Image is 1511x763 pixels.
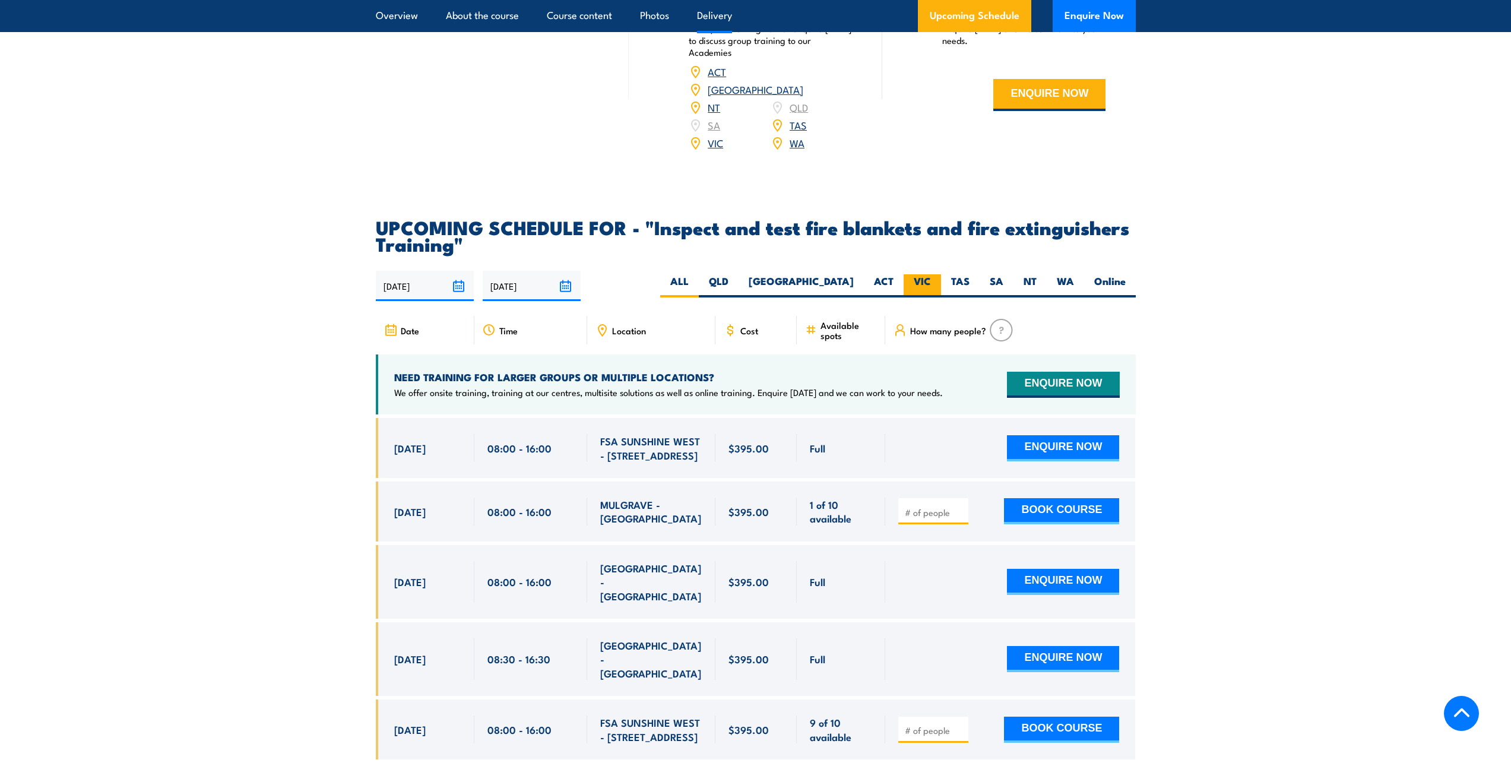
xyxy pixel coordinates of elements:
input: To date [483,271,581,301]
h2: UPCOMING SCHEDULE FOR - "Inspect and test fire blankets and fire extinguishers Training" [376,219,1136,252]
span: [DATE] [394,652,426,666]
span: Full [810,652,825,666]
span: 08:00 - 16:00 [487,441,552,455]
a: VIC [708,135,723,150]
a: [GEOGRAPHIC_DATA] [708,82,803,96]
button: ENQUIRE NOW [1007,569,1119,595]
a: ACT [708,64,726,78]
span: FSA SUNSHINE WEST - [STREET_ADDRESS] [600,434,702,462]
span: [DATE] [394,441,426,455]
label: VIC [904,274,941,297]
span: Cost [740,325,758,335]
span: MULGRAVE - [GEOGRAPHIC_DATA] [600,498,702,525]
label: Online [1084,274,1136,297]
h4: NEED TRAINING FOR LARGER GROUPS OR MULTIPLE LOCATIONS? [394,371,943,384]
span: $395.00 [728,723,769,736]
button: ENQUIRE NOW [1007,372,1119,398]
label: ALL [660,274,699,297]
button: ENQUIRE NOW [1007,435,1119,461]
button: BOOK COURSE [1004,717,1119,743]
span: [DATE] [394,505,426,518]
label: QLD [699,274,739,297]
label: NT [1013,274,1047,297]
span: Full [810,441,825,455]
span: [GEOGRAPHIC_DATA] - [GEOGRAPHIC_DATA] [600,638,702,680]
span: [GEOGRAPHIC_DATA] - [GEOGRAPHIC_DATA] [600,561,702,603]
label: SA [980,274,1013,297]
p: Enquire [DATE] and we can work to your needs. [942,23,1106,46]
span: 08:00 - 16:00 [487,505,552,518]
span: $395.00 [728,441,769,455]
label: ACT [864,274,904,297]
span: 1 of 10 available [810,498,872,525]
span: Time [499,325,518,335]
span: Available spots [821,320,877,340]
p: Book your training now or enquire [DATE] to discuss group training to our Academies [689,23,853,58]
span: 9 of 10 available [810,715,872,743]
input: # of people [905,724,964,736]
input: From date [376,271,474,301]
span: 08:00 - 16:00 [487,575,552,588]
a: WA [790,135,804,150]
button: ENQUIRE NOW [993,79,1105,111]
label: WA [1047,274,1084,297]
span: 08:00 - 16:00 [487,723,552,736]
span: [DATE] [394,575,426,588]
span: How many people? [910,325,986,335]
label: [GEOGRAPHIC_DATA] [739,274,864,297]
a: NT [708,100,720,114]
button: BOOK COURSE [1004,498,1119,524]
input: # of people [905,506,964,518]
span: $395.00 [728,575,769,588]
span: FSA SUNSHINE WEST - [STREET_ADDRESS] [600,715,702,743]
span: Date [401,325,419,335]
span: $395.00 [728,505,769,518]
span: $395.00 [728,652,769,666]
label: TAS [941,274,980,297]
span: Full [810,575,825,588]
a: TAS [790,118,807,132]
button: ENQUIRE NOW [1007,646,1119,672]
span: Location [612,325,646,335]
span: 08:30 - 16:30 [487,652,550,666]
span: [DATE] [394,723,426,736]
p: We offer onsite training, training at our centres, multisite solutions as well as online training... [394,387,943,398]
